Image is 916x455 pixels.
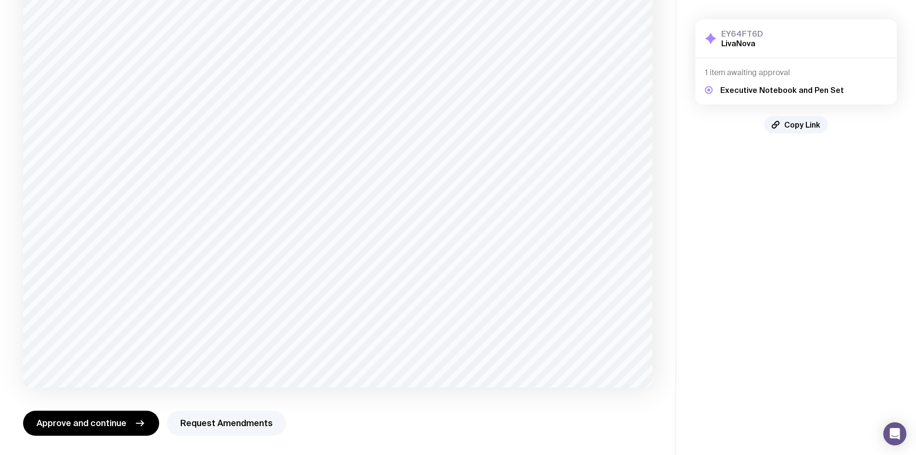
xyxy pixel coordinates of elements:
h5: Executive Notebook and Pen Set [720,85,844,95]
button: Approve and continue [23,411,159,436]
h2: LivaNova [721,39,763,48]
h4: 1 item awaiting approval [705,68,887,78]
div: Open Intercom Messenger [883,422,906,445]
button: Copy Link [764,116,828,133]
button: Request Amendments [167,411,286,436]
span: Copy Link [784,120,820,130]
span: Approve and continue [37,417,126,429]
h3: EY64FT6D [721,29,763,39]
